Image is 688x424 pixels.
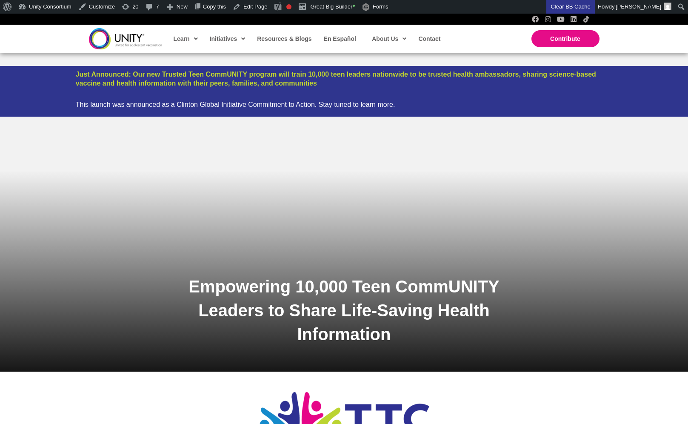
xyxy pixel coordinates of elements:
[257,35,311,42] span: Resources & Blogs
[89,28,162,49] img: unity-logo-dark
[414,29,444,49] a: Contact
[320,29,360,49] a: En Español
[174,32,198,45] span: Learn
[210,32,246,45] span: Initiatives
[570,16,577,23] a: LinkedIn
[532,16,539,23] a: Facebook
[545,16,551,23] a: Instagram
[531,30,600,47] a: Contribute
[253,29,315,49] a: Resources & Blogs
[550,35,580,42] span: Contribute
[76,71,596,87] a: Just Announced: Our new Trusted Teen CommUNITY program will train 10,000 teen leaders nationwide ...
[286,4,291,9] div: Focus keyphrase not set
[583,16,590,23] a: TikTok
[76,100,613,109] div: This launch was announced as a Clinton Global Initiative Commitment to Action. Stay tuned to lear...
[418,35,440,42] span: Contact
[372,32,406,45] span: About Us
[324,35,356,42] span: En Español
[616,3,661,10] span: [PERSON_NAME]
[188,277,500,344] span: Empowering 10,000 Teen CommUNITY Leaders to Share Life-Saving Health Information
[557,16,564,23] a: YouTube
[368,29,410,49] a: About Us
[352,2,355,10] span: •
